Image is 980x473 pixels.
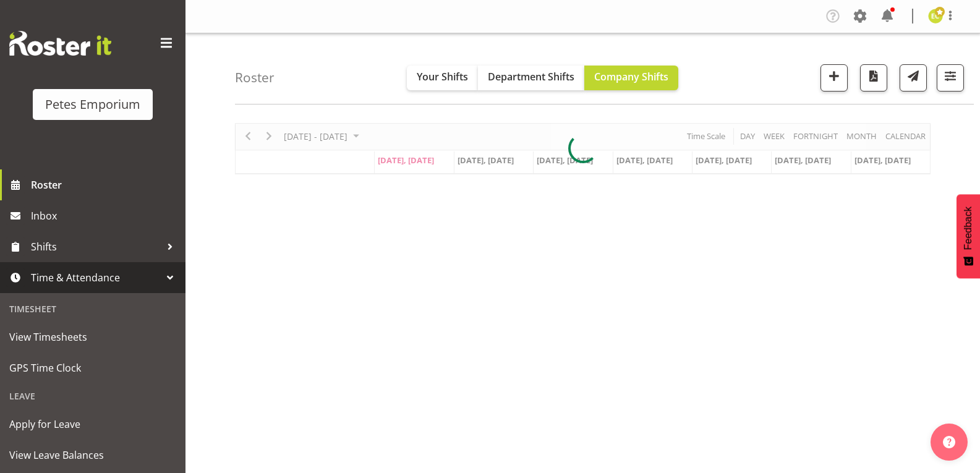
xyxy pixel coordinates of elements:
[3,296,182,322] div: Timesheet
[407,66,478,90] button: Your Shifts
[928,9,943,23] img: emma-croft7499.jpg
[957,194,980,278] button: Feedback - Show survey
[3,352,182,383] a: GPS Time Clock
[594,70,668,83] span: Company Shifts
[963,207,974,250] span: Feedback
[235,70,275,85] h4: Roster
[9,415,176,433] span: Apply for Leave
[3,383,182,409] div: Leave
[478,66,584,90] button: Department Shifts
[3,440,182,471] a: View Leave Balances
[9,328,176,346] span: View Timesheets
[3,409,182,440] a: Apply for Leave
[31,268,161,287] span: Time & Attendance
[860,64,887,92] button: Download a PDF of the roster according to the set date range.
[31,176,179,194] span: Roster
[900,64,927,92] button: Send a list of all shifts for the selected filtered period to all rostered employees.
[584,66,678,90] button: Company Shifts
[31,207,179,225] span: Inbox
[9,31,111,56] img: Rosterit website logo
[9,359,176,377] span: GPS Time Clock
[31,237,161,256] span: Shifts
[417,70,468,83] span: Your Shifts
[820,64,848,92] button: Add a new shift
[3,322,182,352] a: View Timesheets
[943,436,955,448] img: help-xxl-2.png
[488,70,574,83] span: Department Shifts
[9,446,176,464] span: View Leave Balances
[937,64,964,92] button: Filter Shifts
[45,95,140,114] div: Petes Emporium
